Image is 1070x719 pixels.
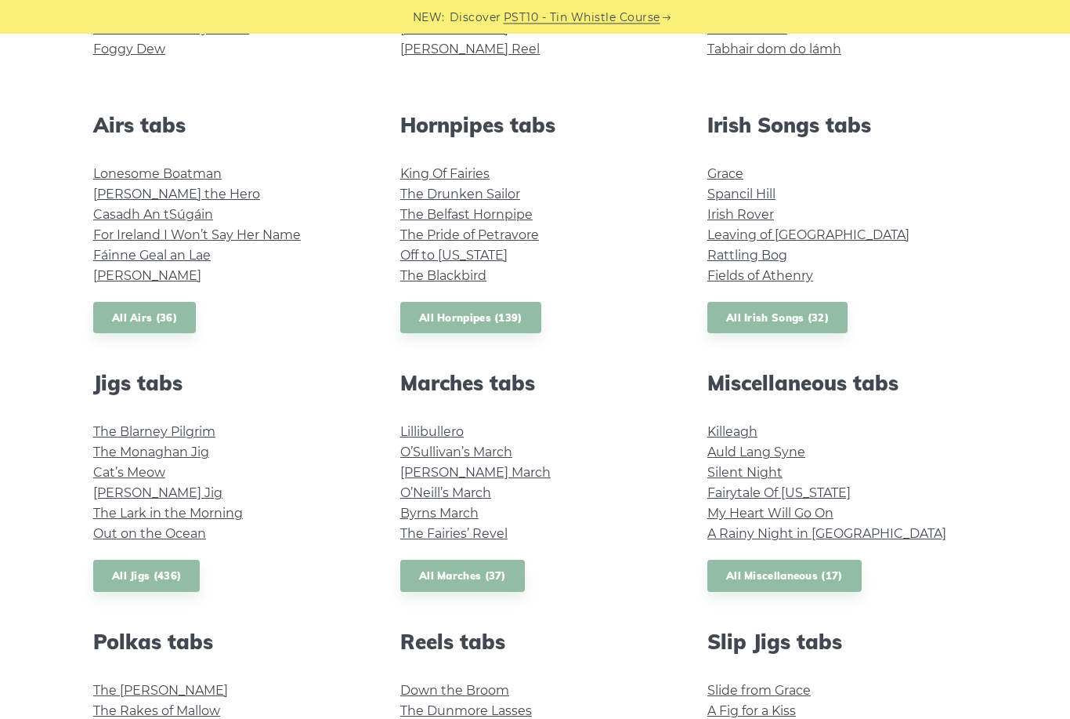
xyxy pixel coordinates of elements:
a: All Hornpipes (139) [400,303,541,335]
h2: Miscellaneous tabs [707,372,977,396]
a: Casadh An tSúgáin [93,208,213,223]
a: Killeagh [707,425,757,440]
a: King Of Fairies [400,167,490,182]
a: The Pride of Petravore [400,228,539,243]
a: The Drunken Sailor [400,187,520,202]
h2: Reels tabs [400,630,670,655]
a: Down the Broom [400,684,509,699]
h2: Hornpipes tabs [400,114,670,138]
a: Slide from Grace [707,684,811,699]
a: [PERSON_NAME] Reel [400,42,540,57]
a: The Monaghan Jig [93,445,209,460]
a: The Rakes of Mallow [93,704,220,719]
a: For Ireland I Won’t Say Her Name [93,228,301,243]
a: Irish Rover [707,208,774,223]
a: [PERSON_NAME] [400,22,508,37]
a: Auld Lang Syne [707,445,805,460]
a: [PERSON_NAME] Jig [93,486,222,501]
a: Off to [US_STATE] [400,249,508,263]
a: Foggy Dew [93,42,165,57]
a: The Belfast Hornpipe [400,208,533,223]
a: The Fairies’ Revel [400,527,508,542]
a: Silent Night [707,466,783,481]
a: The Lark in the Morning [93,507,243,521]
a: Grace [707,167,743,182]
a: Fáinne Geal an Lae [93,249,211,263]
a: Tabhair dom do lámh [707,42,841,57]
a: All Irish Songs (32) [707,303,848,335]
a: A Fig for a Kiss [707,704,796,719]
a: My Heart Will Go On [707,507,833,521]
a: [PERSON_NAME] March [400,466,551,481]
a: All Miscellaneous (17) [707,561,862,593]
h2: Irish Songs tabs [707,114,977,138]
a: Ievan Polkka [707,22,787,37]
a: All Marches (37) [400,561,525,593]
a: O’Neill’s March [400,486,491,501]
h2: Polkas tabs [93,630,363,655]
h2: Airs tabs [93,114,363,138]
a: Leaving of [GEOGRAPHIC_DATA] [707,228,909,243]
a: The Dunmore Lasses [400,704,532,719]
a: Lillibullero [400,425,464,440]
a: O’Sullivan’s March [400,445,512,460]
a: [PERSON_NAME] [93,269,201,284]
a: Cat’s Meow [93,466,165,481]
a: Rattling Bog [707,249,787,263]
a: Out on the Ocean [93,527,206,542]
a: A Rainy Night in [GEOGRAPHIC_DATA] [707,527,946,542]
a: The Blarney Pilgrim [93,425,215,440]
a: The Blackbird [400,269,486,284]
a: All Airs (36) [93,303,196,335]
a: Fairytale Of [US_STATE] [707,486,851,501]
a: Fields of Athenry [707,269,813,284]
h2: Marches tabs [400,372,670,396]
a: Star of the County Down [93,22,249,37]
a: PST10 - Tin Whistle Course [504,9,660,27]
span: Discover [450,9,501,27]
h2: Jigs tabs [93,372,363,396]
a: Byrns March [400,507,479,521]
a: Lonesome Boatman [93,167,222,182]
a: [PERSON_NAME] the Hero [93,187,260,202]
a: The [PERSON_NAME] [93,684,228,699]
a: Spancil Hill [707,187,775,202]
a: All Jigs (436) [93,561,200,593]
h2: Slip Jigs tabs [707,630,977,655]
span: NEW: [413,9,445,27]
